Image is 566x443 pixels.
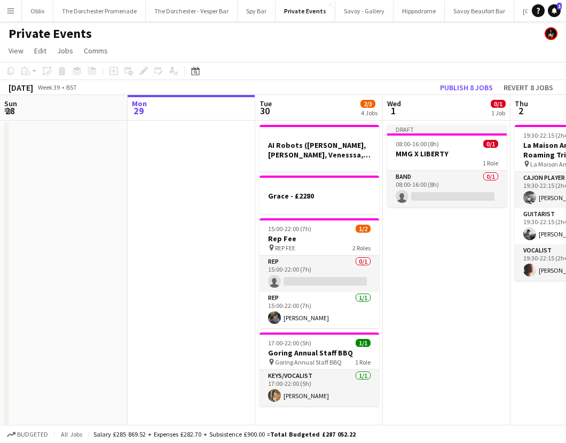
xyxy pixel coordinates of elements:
[557,3,562,10] span: 1
[483,159,498,167] span: 1 Role
[260,234,379,243] h3: Rep Fee
[9,46,23,56] span: View
[387,149,507,159] h3: MMG X LIBERTY
[9,26,92,42] h1: Private Events
[352,244,371,252] span: 2 Roles
[270,430,356,438] span: Total Budgeted £287 052.22
[53,44,77,58] a: Jobs
[260,348,379,358] h3: Goring Annual Staff BBQ
[548,4,561,17] a: 1
[9,82,33,93] div: [DATE]
[491,109,505,117] div: 1 Job
[513,105,528,117] span: 2
[387,171,507,207] app-card-role: Band0/108:00-16:00 (8h)
[66,83,77,91] div: BST
[355,358,371,366] span: 1 Role
[260,370,379,406] app-card-role: Keys/Vocalist1/117:00-22:00 (5h)[PERSON_NAME]
[3,105,17,117] span: 28
[17,431,48,438] span: Budgeted
[387,99,401,108] span: Wed
[59,430,84,438] span: All jobs
[22,1,53,21] button: Oblix
[260,333,379,406] app-job-card: 17:00-22:00 (5h)1/1Goring Annual Staff BBQ Goring Annual Staff BBQ1 RoleKeys/Vocalist1/117:00-22:...
[93,430,356,438] div: Salary £285 869.52 + Expenses £282.70 + Subsistence £900.00 =
[132,99,147,108] span: Mon
[260,99,272,108] span: Tue
[260,140,379,160] h3: AI Robots ([PERSON_NAME], [PERSON_NAME], Venesssa, [PERSON_NAME]) £300 per person
[436,81,497,94] button: Publish 8 jobs
[260,176,379,214] app-job-card: Grace - £2280
[260,256,379,292] app-card-role: Rep0/115:00-22:00 (7h)
[356,339,371,347] span: 1/1
[260,191,379,201] h3: Grace - £2280
[356,225,371,233] span: 1/2
[84,46,108,56] span: Comms
[260,292,379,328] app-card-role: Rep1/115:00-22:00 (7h)[PERSON_NAME]
[268,339,311,347] span: 17:00-22:00 (5h)
[130,105,147,117] span: 29
[276,1,335,21] button: Private Events
[35,83,62,91] span: Week 39
[483,140,498,148] span: 0/1
[5,429,50,440] button: Budgeted
[275,244,295,252] span: REP FEE
[360,100,375,108] span: 2/3
[260,125,379,171] app-job-card: AI Robots ([PERSON_NAME], [PERSON_NAME], Venesssa, [PERSON_NAME]) £300 per person
[387,125,507,133] div: Draft
[4,44,28,58] a: View
[394,1,445,21] button: Hippodrome
[238,1,276,21] button: Spy Bar
[4,99,17,108] span: Sun
[34,46,46,56] span: Edit
[545,27,557,40] app-user-avatar: Helena Debono
[499,81,557,94] button: Revert 8 jobs
[260,218,379,328] app-job-card: 15:00-22:00 (7h)1/2Rep Fee REP FEE2 RolesRep0/115:00-22:00 (7h) Rep1/115:00-22:00 (7h)[PERSON_NAME]
[146,1,238,21] button: The Dorchester - Vesper Bar
[335,1,394,21] button: Savoy - Gallery
[396,140,439,148] span: 08:00-16:00 (8h)
[268,225,311,233] span: 15:00-22:00 (7h)
[258,105,272,117] span: 30
[491,100,506,108] span: 0/1
[53,1,146,21] button: The Dorchester Promenade
[515,99,528,108] span: Thu
[57,46,73,56] span: Jobs
[361,109,378,117] div: 4 Jobs
[386,105,401,117] span: 1
[445,1,514,21] button: Savoy Beaufort Bar
[80,44,112,58] a: Comms
[30,44,51,58] a: Edit
[275,358,342,366] span: Goring Annual Staff BBQ
[387,125,507,207] app-job-card: Draft08:00-16:00 (8h)0/1MMG X LIBERTY1 RoleBand0/108:00-16:00 (8h)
